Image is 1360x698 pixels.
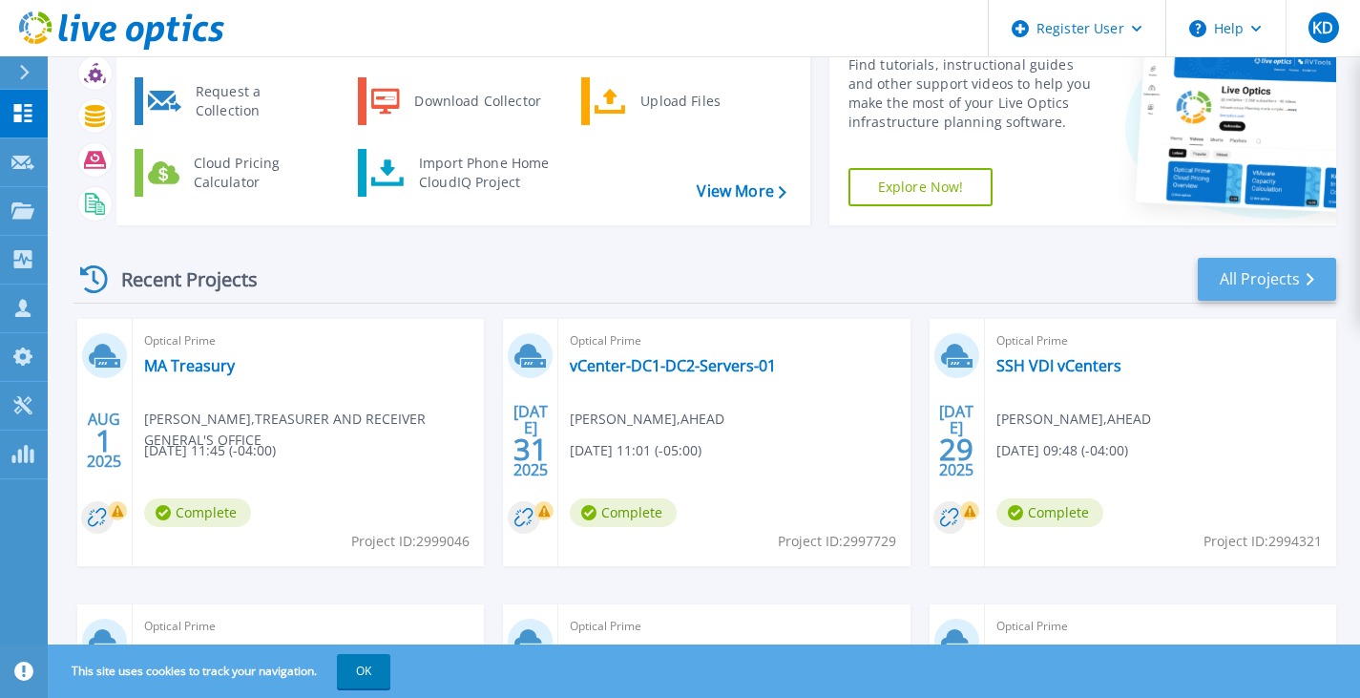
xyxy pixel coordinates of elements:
[996,409,1151,430] span: [PERSON_NAME] , AHEAD
[144,356,235,375] a: MA Treasury
[778,531,896,552] span: Project ID: 2997729
[570,409,724,430] span: [PERSON_NAME] , AHEAD
[144,330,472,351] span: Optical Prime
[95,433,113,449] span: 1
[144,616,472,637] span: Optical Prime
[351,531,470,552] span: Project ID: 2999046
[405,82,549,120] div: Download Collector
[938,406,974,476] div: [DATE] 2025
[996,642,1123,661] a: ZTESTWINOS2501
[52,654,390,688] span: This site uses cookies to track your navigation.
[358,77,554,125] a: Download Collector
[144,409,484,451] span: [PERSON_NAME] , TREASURER AND RECEIVER GENERAL'S OFFICE
[697,182,785,201] a: View More
[409,154,558,192] div: Import Phone Home CloudIQ Project
[848,55,1101,132] div: Find tutorials, instructional guides and other support videos to help you make the most of your L...
[996,330,1325,351] span: Optical Prime
[570,498,677,527] span: Complete
[848,168,994,206] a: Explore Now!
[144,440,276,461] span: [DATE] 11:45 (-04:00)
[144,642,269,661] a: SSH VDI vCenters
[1203,531,1322,552] span: Project ID: 2994321
[513,406,549,476] div: [DATE] 2025
[184,154,325,192] div: Cloud Pricing Calculator
[135,77,330,125] a: Request a Collection
[513,441,548,457] span: 31
[135,149,330,197] a: Cloud Pricing Calculator
[570,642,677,661] a: SSH-LiveOptics
[996,440,1128,461] span: [DATE] 09:48 (-04:00)
[939,441,973,457] span: 29
[144,498,251,527] span: Complete
[570,616,898,637] span: Optical Prime
[337,654,390,688] button: OK
[631,82,772,120] div: Upload Files
[570,356,776,375] a: vCenter-DC1-DC2-Servers-01
[996,356,1121,375] a: SSH VDI vCenters
[186,82,325,120] div: Request a Collection
[570,330,898,351] span: Optical Prime
[996,498,1103,527] span: Complete
[581,77,777,125] a: Upload Files
[1198,258,1336,301] a: All Projects
[570,440,701,461] span: [DATE] 11:01 (-05:00)
[996,616,1325,637] span: Optical Prime
[1312,20,1333,35] span: KD
[86,406,122,476] div: AUG 2025
[73,256,283,303] div: Recent Projects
